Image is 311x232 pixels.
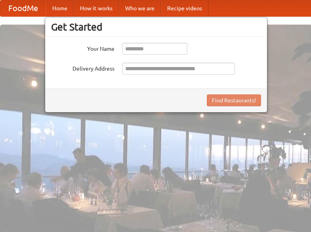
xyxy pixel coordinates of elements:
[51,21,261,33] h3: Get Started
[161,0,208,16] a: Recipe videos
[51,63,114,73] label: Delivery Address
[119,0,161,16] a: Who we are
[74,0,119,16] a: How it works
[207,94,261,106] button: Find Restaurants!
[0,0,46,16] a: FoodMe
[51,43,114,53] label: Your Name
[46,0,74,16] a: Home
